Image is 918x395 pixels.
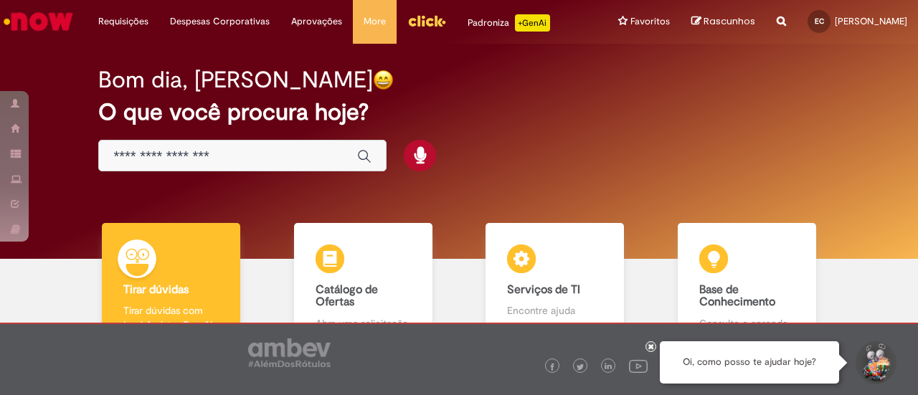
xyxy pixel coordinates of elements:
button: Iniciar Conversa de Suporte [853,341,896,384]
img: logo_footer_facebook.png [549,363,556,371]
b: Catálogo de Ofertas [316,282,378,310]
a: Serviços de TI Encontre ajuda [459,223,651,347]
img: logo_footer_ambev_rotulo_gray.png [248,338,331,367]
a: Catálogo de Ofertas Abra uma solicitação [268,223,460,347]
p: Abra uma solicitação [316,316,411,330]
img: click_logo_yellow_360x200.png [407,10,446,32]
div: Padroniza [468,14,550,32]
img: logo_footer_youtube.png [629,356,648,375]
a: Tirar dúvidas Tirar dúvidas com Lupi Assist e Gen Ai [75,223,268,347]
p: +GenAi [515,14,550,32]
img: logo_footer_linkedin.png [605,363,612,371]
p: Consulte e aprenda [699,316,795,330]
img: ServiceNow [1,7,75,36]
span: [PERSON_NAME] [835,15,907,27]
p: Encontre ajuda [507,303,602,318]
h2: O que você procura hoje? [98,100,819,125]
span: Aprovações [291,14,342,29]
p: Tirar dúvidas com Lupi Assist e Gen Ai [123,303,219,332]
span: Requisições [98,14,148,29]
h2: Bom dia, [PERSON_NAME] [98,67,373,92]
span: Rascunhos [704,14,755,28]
span: Despesas Corporativas [170,14,270,29]
span: More [364,14,386,29]
b: Serviços de TI [507,282,580,297]
a: Base de Conhecimento Consulte e aprenda [651,223,843,347]
b: Tirar dúvidas [123,282,189,297]
span: Favoritos [630,14,670,29]
div: Oi, como posso te ajudar hoje? [660,341,839,384]
b: Base de Conhecimento [699,282,775,310]
img: logo_footer_twitter.png [577,363,584,371]
span: EC [815,16,824,26]
img: happy-face.png [373,70,394,90]
a: Rascunhos [691,15,755,29]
